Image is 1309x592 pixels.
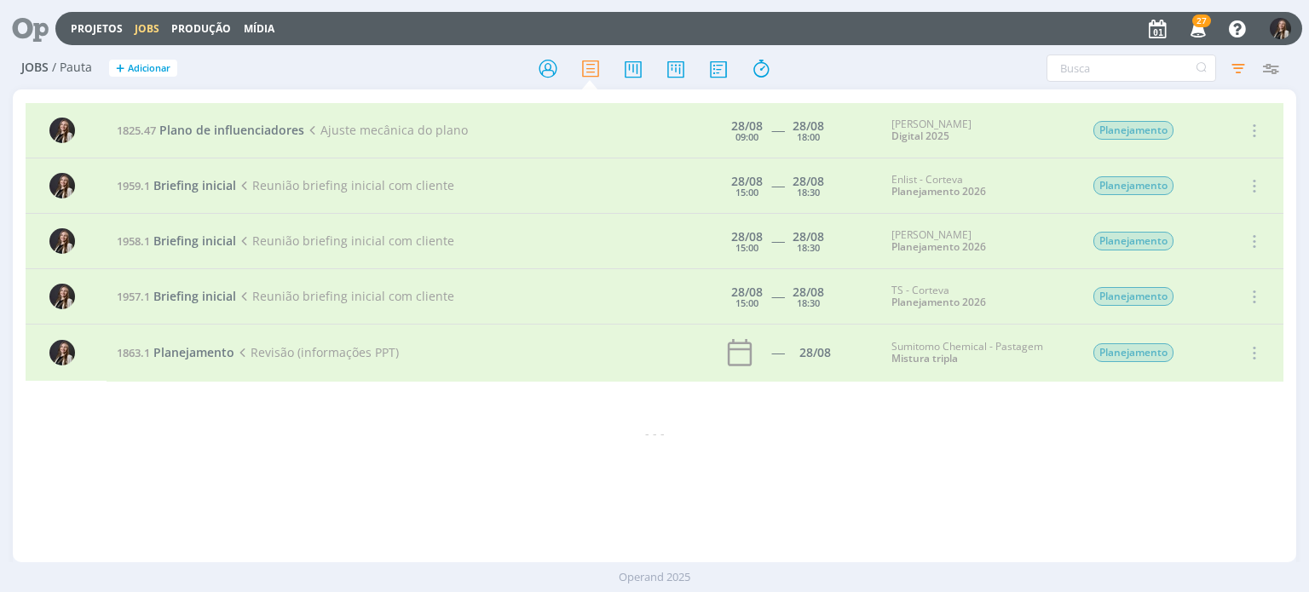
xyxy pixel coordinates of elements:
div: Enlist - Corteva [891,174,1067,198]
span: ----- [771,288,784,304]
div: 28/08 [793,120,824,132]
span: 1957.1 [117,289,150,304]
span: Briefing inicial [153,233,236,249]
span: ----- [771,233,784,249]
span: Planejamento [1093,232,1173,250]
span: Revisão (informações PPT) [234,344,398,360]
div: 28/08 [793,231,824,243]
button: 27 [1179,14,1214,44]
button: Produção [166,22,236,36]
span: Jobs [21,60,49,75]
div: TS - Corteva [891,285,1067,309]
span: + [116,60,124,78]
span: Planejamento [1093,176,1173,195]
div: 09:00 [735,132,758,141]
span: Reunião briefing inicial com cliente [236,288,453,304]
span: / Pauta [52,60,92,75]
input: Busca [1047,55,1216,82]
span: Planejamento [1093,121,1173,140]
a: 1959.1Briefing inicial [117,177,236,193]
div: 28/08 [731,231,763,243]
span: Planejamento [153,344,234,360]
img: L [49,173,75,198]
span: 1958.1 [117,233,150,249]
span: Planejamento [1093,287,1173,306]
button: Projetos [66,22,128,36]
a: 1957.1Briefing inicial [117,288,236,304]
span: Plano de influenciadores [159,122,304,138]
div: 18:30 [797,298,820,307]
span: 1863.1 [117,345,150,360]
img: L [49,118,75,143]
a: Produção [171,21,231,36]
span: Planejamento [1093,343,1173,362]
a: Planejamento 2026 [891,184,986,198]
img: L [49,284,75,309]
div: 28/08 [799,347,831,359]
span: Adicionar [128,63,170,74]
div: [PERSON_NAME] [891,229,1067,254]
span: 27 [1192,14,1211,27]
a: 1958.1Briefing inicial [117,233,236,249]
a: Mídia [244,21,274,36]
span: 1825.47 [117,123,156,138]
button: L [1269,14,1292,43]
span: Briefing inicial [153,288,236,304]
a: Mistura tripla [891,351,958,365]
div: Sumitomo Chemical - Pastagem [891,341,1067,365]
div: 15:00 [735,187,758,197]
button: Jobs [130,22,164,36]
span: Ajuste mecânica do plano [304,122,467,138]
span: Briefing inicial [153,177,236,193]
div: - - - [26,424,1283,442]
button: +Adicionar [109,60,177,78]
span: Reunião briefing inicial com cliente [236,233,453,249]
div: 28/08 [731,175,763,187]
img: L [49,228,75,254]
div: 15:00 [735,243,758,252]
div: ----- [771,347,784,359]
a: Planejamento 2026 [891,239,986,254]
div: 18:30 [797,187,820,197]
div: 28/08 [793,175,824,187]
span: Reunião briefing inicial com cliente [236,177,453,193]
a: Digital 2025 [891,129,949,143]
button: Mídia [239,22,280,36]
div: 28/08 [731,286,763,298]
span: ----- [771,122,784,138]
div: [PERSON_NAME] [891,118,1067,143]
div: 18:00 [797,132,820,141]
div: 28/08 [731,120,763,132]
img: L [49,340,75,365]
a: Projetos [71,21,123,36]
div: 15:00 [735,298,758,307]
a: Jobs [135,21,159,36]
img: L [1270,18,1291,39]
a: 1825.47Plano de influenciadores [117,122,304,138]
span: ----- [771,177,784,193]
div: 28/08 [793,286,824,298]
div: 18:30 [797,243,820,252]
a: Planejamento 2026 [891,295,986,309]
a: 1863.1Planejamento [117,344,234,360]
span: 1959.1 [117,178,150,193]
